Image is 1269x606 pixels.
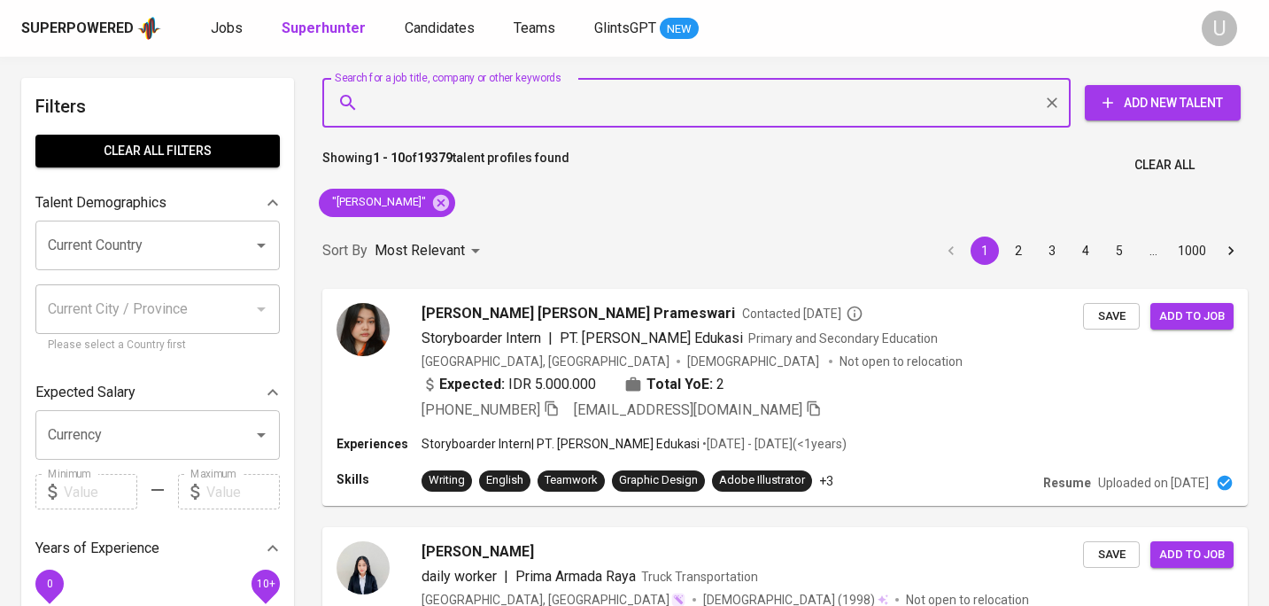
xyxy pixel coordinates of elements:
p: Not open to relocation [840,353,963,370]
div: Graphic Design [619,472,698,489]
div: Expected Salary [35,375,280,410]
a: Superhunter [282,18,369,40]
nav: pagination navigation [934,237,1248,265]
div: U [1202,11,1237,46]
div: Teamwork [545,472,598,489]
p: Please select a Country first [48,337,267,354]
span: Jobs [211,19,243,36]
p: Most Relevant [375,240,465,261]
span: [EMAIL_ADDRESS][DOMAIN_NAME] [574,401,802,418]
p: Showing of talent profiles found [322,149,569,182]
a: [PERSON_NAME] [PERSON_NAME] PrameswariContacted [DATE]Storyboarder Intern|PT. [PERSON_NAME] Eduka... [322,289,1248,506]
span: Candidates [405,19,475,36]
button: page 1 [971,237,999,265]
span: Teams [514,19,555,36]
a: GlintsGPT NEW [594,18,699,40]
b: 1 - 10 [373,151,405,165]
div: English [486,472,523,489]
span: Primary and Secondary Education [748,331,938,346]
span: NEW [660,20,699,38]
input: Value [64,474,137,509]
button: Add to job [1150,541,1234,569]
div: Most Relevant [375,235,486,268]
button: Save [1083,303,1140,330]
button: Open [249,233,274,258]
button: Go to page 4 [1072,237,1100,265]
p: Resume [1043,474,1091,492]
span: Save [1092,545,1131,565]
div: IDR 5.000.000 [422,374,596,395]
div: … [1139,242,1167,260]
button: Clear [1040,90,1064,115]
b: Total YoE: [646,374,713,395]
svg: By Batam recruiter [846,305,863,322]
span: Save [1092,307,1131,327]
span: Storyboarder Intern [422,330,541,346]
a: Jobs [211,18,246,40]
img: app logo [137,15,161,42]
div: Adobe Illustrator [719,472,805,489]
span: PT. [PERSON_NAME] Edukasi [560,330,743,346]
button: Open [249,423,274,447]
b: Superhunter [282,19,366,36]
button: Clear All [1127,149,1202,182]
p: • [DATE] - [DATE] ( <1 years ) [700,435,847,453]
span: GlintsGPT [594,19,656,36]
span: [PHONE_NUMBER] [422,401,540,418]
div: Superpowered [21,19,134,39]
span: Prima Armada Raya [515,568,636,585]
button: Go to page 2 [1004,237,1033,265]
div: [GEOGRAPHIC_DATA], [GEOGRAPHIC_DATA] [422,353,669,370]
span: Truck Transportation [641,570,758,584]
button: Add New Talent [1085,85,1241,120]
p: Storyboarder Intern | PT. [PERSON_NAME] Edukasi [422,435,700,453]
p: Skills [337,470,422,488]
p: Sort By [322,240,368,261]
span: Clear All [1134,154,1195,176]
div: Talent Demographics [35,185,280,221]
button: Clear All filters [35,135,280,167]
span: Add to job [1159,307,1225,327]
a: Teams [514,18,559,40]
p: Expected Salary [35,382,135,403]
span: Clear All filters [50,140,266,162]
span: Contacted [DATE] [742,305,863,322]
img: 7ccb0c5f1143336e6813d2ff11e7a8b5.jpg [337,303,390,356]
span: | [504,566,508,587]
button: Go to page 5 [1105,237,1134,265]
div: Writing [429,472,465,489]
span: 10+ [256,578,275,590]
div: "[PERSON_NAME]" [319,189,455,217]
img: 8d1271d4d6c6ffab69a3d97159f57a77.jpg [337,541,390,594]
button: Go to page 3 [1038,237,1066,265]
button: Add to job [1150,303,1234,330]
p: Talent Demographics [35,192,166,214]
p: Uploaded on [DATE] [1098,474,1209,492]
span: Add to job [1159,545,1225,565]
div: Years of Experience [35,531,280,566]
span: [PERSON_NAME] [PERSON_NAME] Prameswari [422,303,735,324]
a: Superpoweredapp logo [21,15,161,42]
p: +3 [819,472,833,490]
p: Experiences [337,435,422,453]
h6: Filters [35,92,280,120]
span: daily worker [422,568,497,585]
b: Expected: [439,374,505,395]
span: [PERSON_NAME] [422,541,534,563]
p: Years of Experience [35,538,159,559]
span: [DEMOGRAPHIC_DATA] [687,353,822,370]
span: | [548,328,553,349]
button: Save [1083,541,1140,569]
a: Candidates [405,18,478,40]
button: Go to next page [1217,237,1245,265]
input: Value [206,474,280,509]
button: Go to page 1000 [1172,237,1211,265]
span: 0 [46,578,52,590]
span: 2 [716,374,724,395]
span: Add New Talent [1099,92,1226,114]
span: "[PERSON_NAME]" [319,194,437,211]
b: 19379 [417,151,453,165]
